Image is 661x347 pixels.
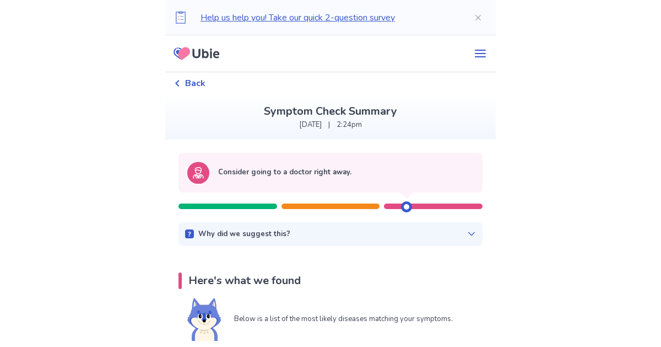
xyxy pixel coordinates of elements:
[188,273,301,289] p: Here's what we found
[328,120,330,131] p: |
[465,42,496,65] button: menu
[174,103,487,120] p: Symptom Check Summary
[187,298,221,341] img: Shiba
[234,314,453,325] p: Below is a list of the most likely diseases matching your symptoms.
[185,77,205,90] span: Back
[198,229,290,240] p: Why did we suggest this?
[299,120,322,131] p: [DATE]
[201,11,456,24] p: Help us help you! Take our quick 2-question survey
[218,167,351,178] p: Consider going to a doctor right away.
[337,120,362,131] p: 2:24pm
